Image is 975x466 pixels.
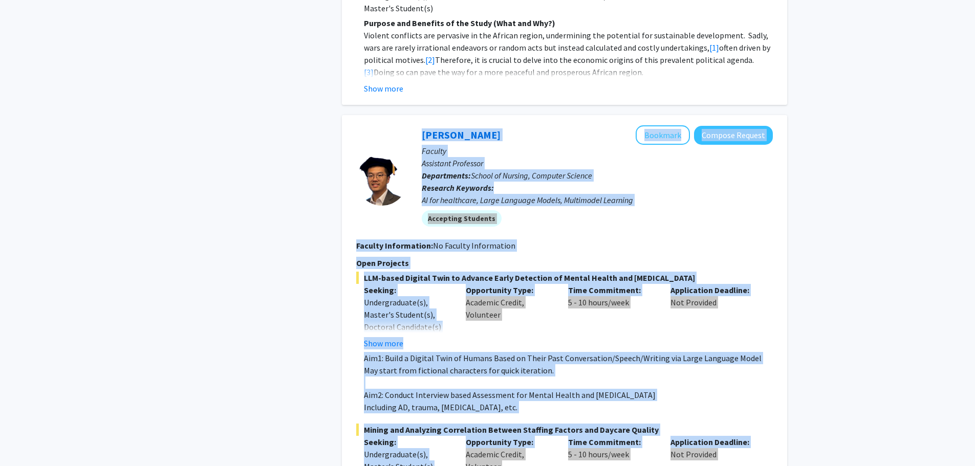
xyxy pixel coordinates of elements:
[568,436,655,448] p: Time Commitment:
[425,55,435,65] a: [2]
[364,436,451,448] p: Seeking:
[422,210,502,227] mat-chip: Accepting Students
[670,284,757,296] p: Application Deadline:
[560,284,663,349] div: 5 - 10 hours/week
[663,284,765,349] div: Not Provided
[364,337,403,349] button: Show more
[709,42,719,53] a: [1]
[466,436,553,448] p: Opportunity Type:
[364,389,773,401] p: Aim2: Conduct Interview based Assessment for Mental Health and [MEDICAL_DATA]
[364,284,451,296] p: Seeking:
[670,436,757,448] p: Application Deadline:
[458,284,560,349] div: Academic Credit, Volunteer
[422,128,501,141] a: [PERSON_NAME]
[694,126,773,145] button: Compose Request to JIaying Lu
[422,194,773,206] div: AI for healthcare, Large Language Models, Multimodel Learning
[636,125,690,145] button: Add JIaying Lu to Bookmarks
[364,364,773,376] p: May start from fictional characters for quick iteration.
[356,257,773,269] p: Open Projects
[364,29,773,78] p: Violent conflicts are pervasive in the African region, undermining the potential for sustainable ...
[568,284,655,296] p: Time Commitment:
[356,424,773,436] span: Mining and Analyzing Correlation Between Staffing Factors and Daycare Quality
[364,352,773,364] p: Aim1: Build a Digital Twin of Humans Based on Their Past Conversation/Speech/Writing via Large La...
[433,240,515,251] span: No Faculty Information
[356,272,773,284] span: LLM-based Digital Twin to Advance Early Detection of Mental Health and [MEDICAL_DATA]
[466,284,553,296] p: Opportunity Type:
[422,157,773,169] p: Assistant Professor
[364,67,374,77] a: [3]
[422,183,494,193] b: Research Keywords:
[364,296,451,358] div: Undergraduate(s), Master's Student(s), Doctoral Candidate(s) (PhD, MD, DMD, PharmD, etc.)
[364,18,555,28] strong: Purpose and Benefits of the Study (What and Why?)
[422,145,773,157] p: Faculty
[422,170,471,181] b: Departments:
[364,82,403,95] button: Show more
[471,170,592,181] span: School of Nursing, Computer Science
[364,401,773,413] p: Including AD, trauma, [MEDICAL_DATA], etc.
[8,420,44,458] iframe: Chat
[356,240,433,251] b: Faculty Information:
